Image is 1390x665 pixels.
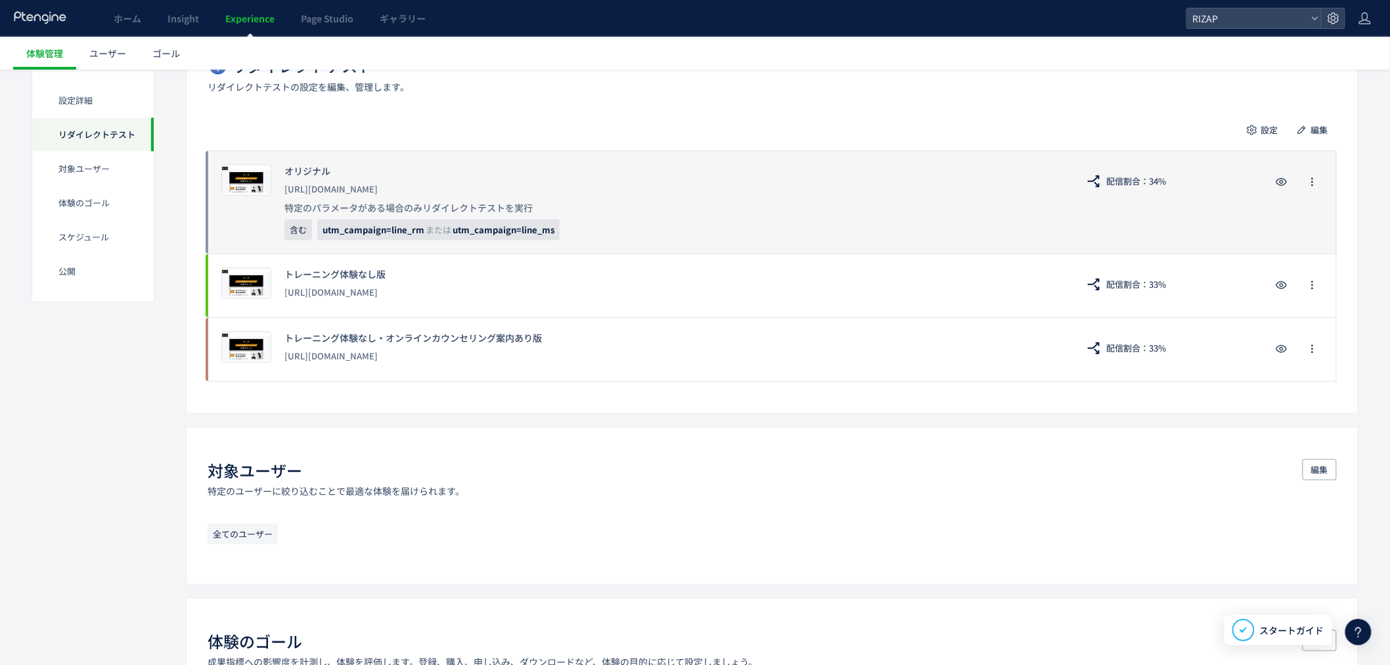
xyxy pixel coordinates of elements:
[208,459,302,482] h1: 対象ユーザー
[1077,274,1175,295] button: 配信割合：33%
[1260,624,1324,637] span: スタートガイド
[1107,171,1167,192] span: 配信割合：34%
[152,47,180,60] span: ゴール
[168,12,199,25] span: Insight
[284,177,1064,201] div: https://www.rizap.jp/contact/trial231017
[284,201,1064,214] p: 特定のパラメータがある場合のみリダイレクトテストを実行
[32,118,154,152] div: リダイレクトテスト
[453,223,554,236] span: utm_campaign=line_ms
[32,254,154,288] div: 公開
[32,152,154,186] div: 対象ユーザー
[380,12,426,25] span: ギャラリー
[1077,171,1175,192] button: 配信割合：34%
[284,281,1064,304] div: https://www.rizap.jp/contact/trial2506_1
[1311,459,1328,480] span: 編集
[1189,9,1306,28] span: RIZAP
[1303,630,1337,651] button: 編集
[89,47,126,60] span: ユーザー
[323,223,424,236] span: utm_campaign=line_rm
[1077,338,1175,359] button: 配信割合：33%
[1240,120,1287,141] button: 設定
[222,165,271,195] img: b10ed3de2cf06a2b5ec28c5a5e12bcf31757652932848.jpeg
[301,12,353,25] span: Page Studio
[426,223,451,236] span: または
[208,630,302,653] h1: 体験のゴール
[208,484,464,497] p: 特定のユーザーに絞り込むことで最適な体験を届けられます。
[1261,120,1278,141] span: 設定
[32,220,154,254] div: スケジュール​
[1303,459,1337,480] button: 編集
[208,524,278,545] span: 全てのユーザー
[284,344,1064,368] div: https://www.rizap.jp/contact/trial2506_2
[32,186,154,220] div: 体験のゴール
[114,12,141,25] span: ホーム
[1289,120,1337,141] button: 編集
[284,164,1064,177] div: オリジナル
[284,219,312,241] span: 含む
[222,268,271,298] img: b12726216f904e846f6446a971e2ee381757652932858.jpeg
[208,80,409,93] p: リダイレクトテストの設定を編集、管理します。
[32,83,154,118] div: 設定詳細
[1107,274,1167,295] span: 配信割合：33%
[222,332,271,362] img: e85c66d0e9f319c03fd27e7f7bfbacb11757652932853.jpeg
[26,47,63,60] span: 体験管理
[317,219,560,241] span: utm_campaign=line_rmまたはutm_campaign=line_ms
[225,12,275,25] span: Experience
[284,331,1064,344] div: トレーニング体験なし・オンラインカウンセリング案内あり版
[1311,120,1328,141] span: 編集
[1107,338,1167,359] span: 配信割合：33%
[284,267,1064,281] div: トレーニング体験なし版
